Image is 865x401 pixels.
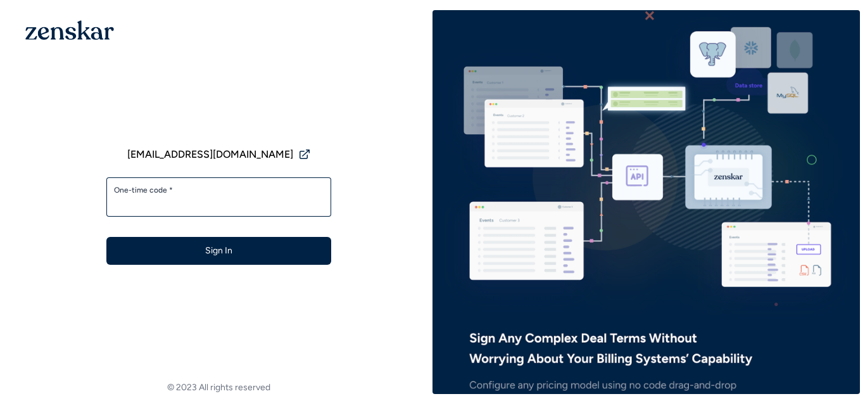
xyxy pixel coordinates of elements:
[114,185,324,195] label: One-time code *
[127,147,293,162] span: [EMAIL_ADDRESS][DOMAIN_NAME]
[106,237,331,265] button: Sign In
[25,20,114,40] img: 1OGAJ2xQqyY4LXKgY66KYq0eOWRCkrZdAb3gUhuVAqdWPZE9SRJmCz+oDMSn4zDLXe31Ii730ItAGKgCKgCCgCikA4Av8PJUP...
[5,381,432,394] footer: © 2023 All rights reserved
